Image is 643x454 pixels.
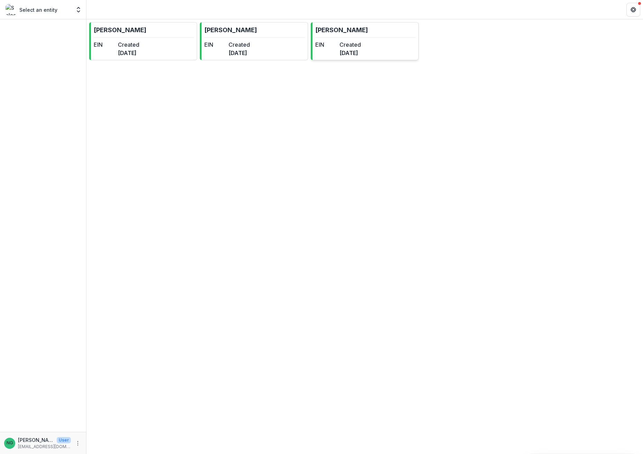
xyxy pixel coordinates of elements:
[315,25,368,35] p: [PERSON_NAME]
[94,25,146,35] p: [PERSON_NAME]
[339,49,361,57] dd: [DATE]
[200,22,308,60] a: [PERSON_NAME]EINCreated[DATE]
[204,40,226,49] dt: EIN
[315,40,337,49] dt: EIN
[311,22,419,60] a: [PERSON_NAME]EINCreated[DATE]
[7,441,13,445] div: Nitsan Goldstein
[19,6,57,13] p: Select an entity
[229,40,250,49] dt: Created
[339,40,361,49] dt: Created
[204,25,257,35] p: [PERSON_NAME]
[118,40,139,49] dt: Created
[74,439,82,447] button: More
[626,3,640,17] button: Get Help
[229,49,250,57] dd: [DATE]
[89,22,197,60] a: [PERSON_NAME]EINCreated[DATE]
[18,436,54,444] p: [PERSON_NAME]
[6,4,17,15] img: Select an entity
[57,437,71,443] p: User
[74,3,83,17] button: Open entity switcher
[18,444,71,450] p: [EMAIL_ADDRESS][DOMAIN_NAME]
[118,49,139,57] dd: [DATE]
[94,40,115,49] dt: EIN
